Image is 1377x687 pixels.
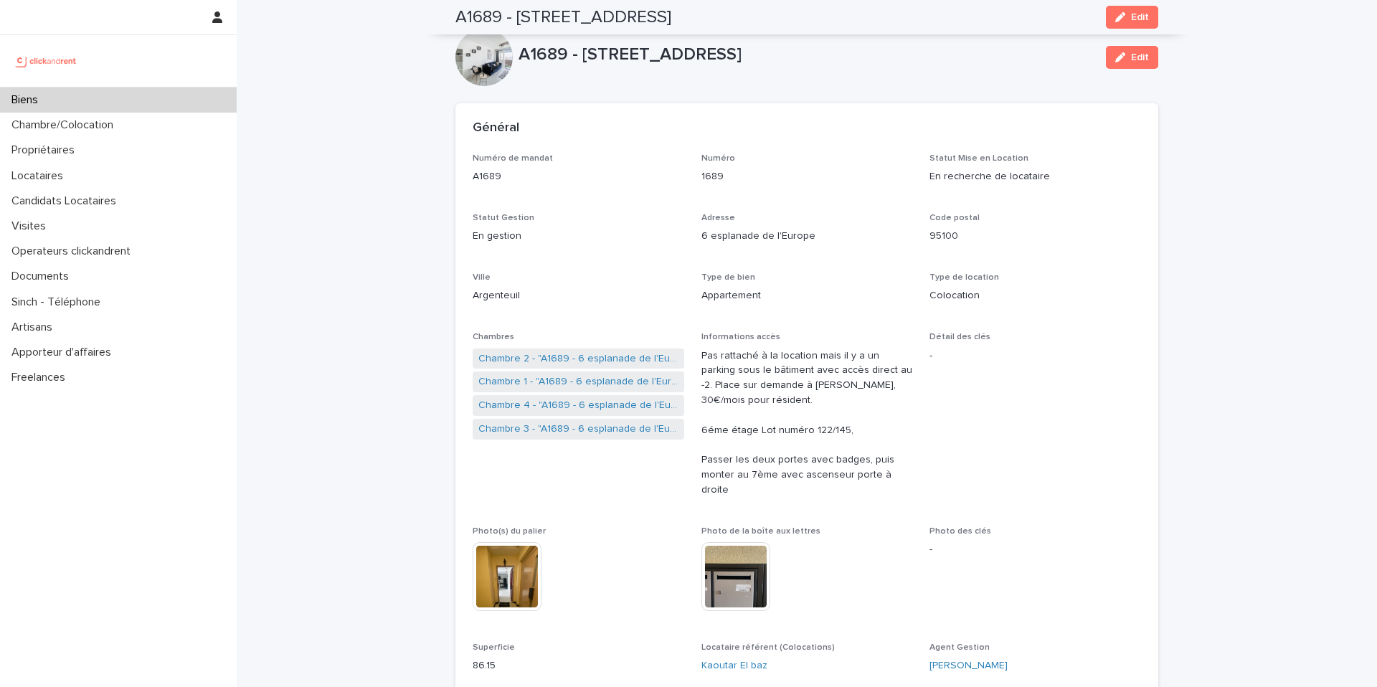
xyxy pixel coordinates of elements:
[701,527,820,536] span: Photo de la boîte aux lettres
[1131,12,1149,22] span: Edit
[929,333,990,341] span: Détail des clés
[6,295,112,309] p: Sinch - Téléphone
[1131,52,1149,62] span: Edit
[473,273,491,282] span: Ville
[929,527,991,536] span: Photo des clés
[1106,6,1158,29] button: Edit
[929,229,1141,244] p: 95100
[6,194,128,208] p: Candidats Locataires
[701,154,735,163] span: Numéro
[478,374,678,389] a: Chambre 1 - "A1689 - 6 esplanade de l'Europe, Argenteuil 95100"
[473,214,534,222] span: Statut Gestion
[929,169,1141,184] p: En recherche de locataire
[929,658,1008,673] a: [PERSON_NAME]
[11,47,81,75] img: UCB0brd3T0yccxBKYDjQ
[701,169,913,184] p: 1689
[701,229,913,244] p: 6 esplanade de l'Europe
[478,422,678,437] a: Chambre 3 - "A1689 - 6 esplanade de l'Europe, Argenteuil 95100"
[6,346,123,359] p: Apporteur d'affaires
[929,273,999,282] span: Type de location
[701,643,835,652] span: Locataire référent (Colocations)
[929,288,1141,303] p: Colocation
[473,333,514,341] span: Chambres
[929,643,990,652] span: Agent Gestion
[6,118,125,132] p: Chambre/Colocation
[473,643,515,652] span: Superficie
[473,169,684,184] p: A1689
[473,527,546,536] span: Photo(s) du palier
[473,658,684,673] p: 86.15
[6,321,64,334] p: Artisans
[519,44,1094,65] p: A1689 - [STREET_ADDRESS]
[473,120,519,136] h2: Général
[6,143,86,157] p: Propriétaires
[701,658,767,673] a: Kaoutar El baz
[473,154,553,163] span: Numéro de mandat
[6,169,75,183] p: Locataires
[1106,46,1158,69] button: Edit
[6,93,49,107] p: Biens
[6,270,80,283] p: Documents
[473,288,684,303] p: Argenteuil
[478,398,678,413] a: Chambre 4 - "A1689 - 6 esplanade de l'Europe, Argenteuil 95100"
[929,214,980,222] span: Code postal
[473,229,684,244] p: En gestion
[6,219,57,233] p: Visites
[6,245,142,258] p: Operateurs clickandrent
[701,288,913,303] p: Appartement
[478,351,678,366] a: Chambre 2 - "A1689 - 6 esplanade de l'Europe, Argenteuil 95100"
[929,154,1028,163] span: Statut Mise en Location
[929,349,1141,364] p: -
[6,371,77,384] p: Freelances
[455,7,671,28] h2: A1689 - [STREET_ADDRESS]
[701,333,780,341] span: Informations accès
[701,214,735,222] span: Adresse
[701,349,913,498] p: Pas rattaché à la location mais il y a un parking sous le bâtiment avec accès direct au -2. Place...
[929,542,1141,557] p: -
[701,273,755,282] span: Type de bien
